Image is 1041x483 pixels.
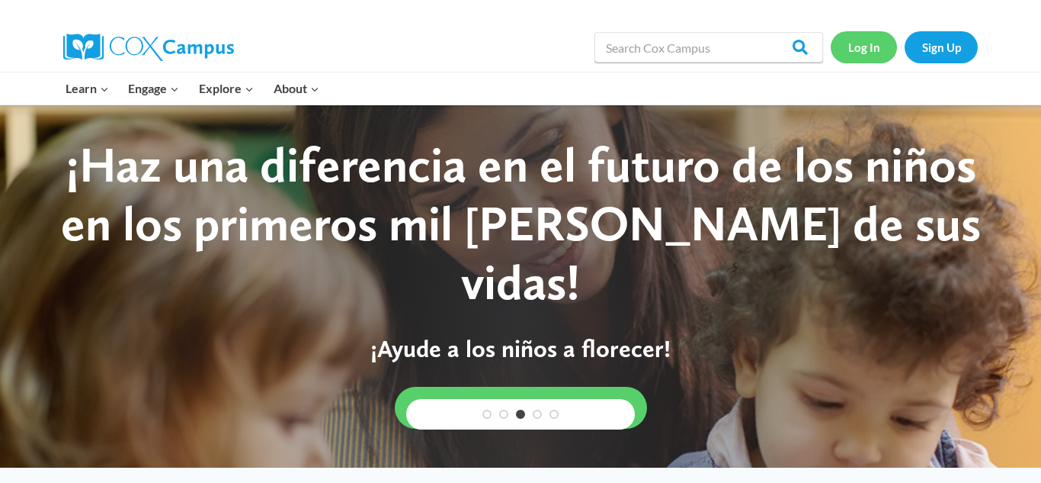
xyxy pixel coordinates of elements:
a: Log In [831,31,897,63]
a: 2 [499,410,508,419]
button: Child menu of About [264,72,329,105]
input: Search Cox Campus [594,32,823,63]
nav: Secondary Navigation [831,31,978,63]
a: 4 [533,410,542,419]
button: Child menu of Engage [119,72,190,105]
nav: Primary Navigation [56,72,328,105]
button: Child menu of Explore [189,72,264,105]
a: Sign Up [905,31,978,63]
button: Child menu of Learn [56,72,119,105]
div: ¡Haz una diferencia en el futuro de los niños en los primeros mil [PERSON_NAME] de sus vidas! [44,136,997,311]
a: 1 [482,410,492,419]
img: Cox Campus [63,34,234,61]
p: ¡Ayude a los niños a florecer! [44,334,997,363]
a: Cursos de aprendizaje gratuitos [395,387,647,429]
a: 5 [549,410,559,419]
a: 3 [516,410,525,419]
